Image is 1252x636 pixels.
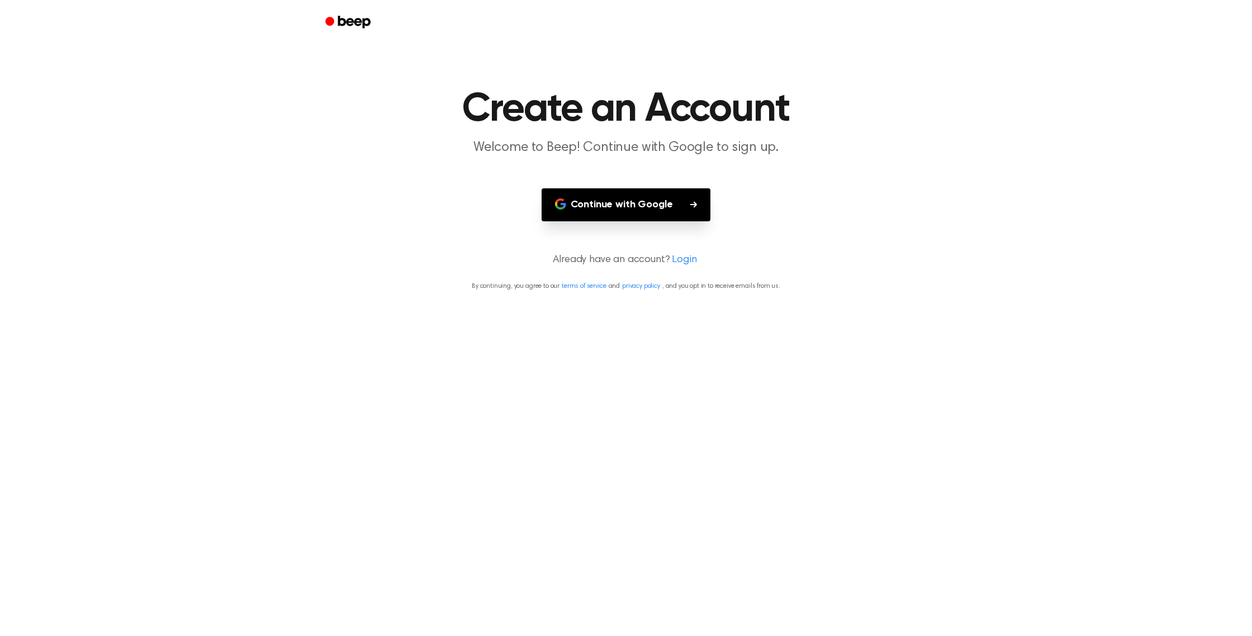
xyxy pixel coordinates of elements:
p: Already have an account? [13,253,1239,268]
a: Login [672,253,696,268]
p: By continuing, you agree to our and , and you opt in to receive emails from us. [13,281,1239,291]
h1: Create an Account [340,89,912,130]
a: terms of service [562,283,606,289]
button: Continue with Google [542,188,711,221]
a: Beep [317,12,381,34]
a: privacy policy [622,283,660,289]
p: Welcome to Beep! Continue with Google to sign up. [411,139,841,157]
